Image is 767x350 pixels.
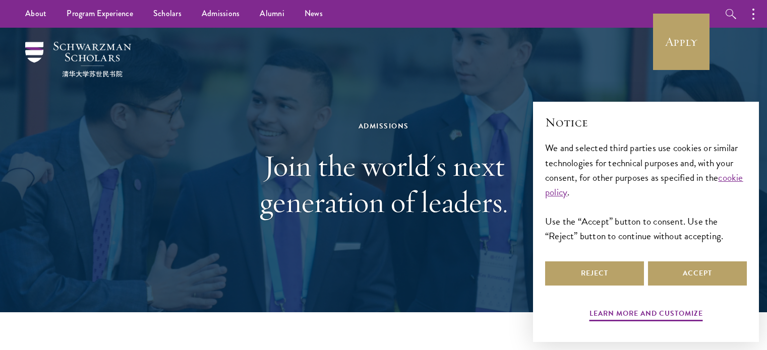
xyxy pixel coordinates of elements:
[545,261,644,286] button: Reject
[648,261,747,286] button: Accept
[545,170,743,199] a: cookie policy
[653,14,710,70] a: Apply
[210,148,558,220] h1: Join the world's next generation of leaders.
[545,141,747,243] div: We and selected third parties use cookies or similar technologies for technical purposes and, wit...
[545,114,747,131] h2: Notice
[210,120,558,132] div: Admissions
[589,307,703,323] button: Learn more and customize
[25,42,131,77] img: Schwarzman Scholars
